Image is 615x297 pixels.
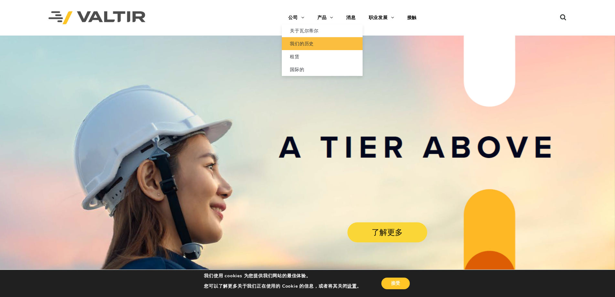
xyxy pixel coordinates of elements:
[282,63,363,76] a: 国际的
[381,278,410,289] button: 接受
[369,15,388,20] font: 职业发展
[290,67,304,72] font: 国际的
[346,15,356,20] font: 消息
[282,24,363,37] a: 关于瓦尔蒂尔
[347,283,357,289] font: 设置
[357,283,362,289] font: 。
[282,11,311,24] a: 公司
[407,15,417,20] font: 接触
[290,28,319,33] font: 关于瓦尔蒂尔
[317,15,327,20] font: 产品
[311,11,340,24] a: 产品
[288,15,298,20] font: 公司
[282,37,363,50] a: 我们的历史
[282,50,363,63] a: 租赁
[347,222,427,242] a: 了解更多
[290,54,300,59] font: 租赁
[372,228,403,237] font: 了解更多
[347,283,357,289] button: 设置
[391,280,400,286] font: 接受
[48,11,145,25] img: 瓦尔提尔
[204,273,311,279] font: 我们使用 cookies 为您提供我们网站的最佳体验。
[204,283,347,289] font: 您可以了解更多关于我们正在使用的 Cookie 的信息，或者将其关闭
[401,11,423,24] a: 接触
[362,11,401,24] a: 职业发展
[290,41,314,46] font: 我们的历史
[340,11,362,24] a: 消息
